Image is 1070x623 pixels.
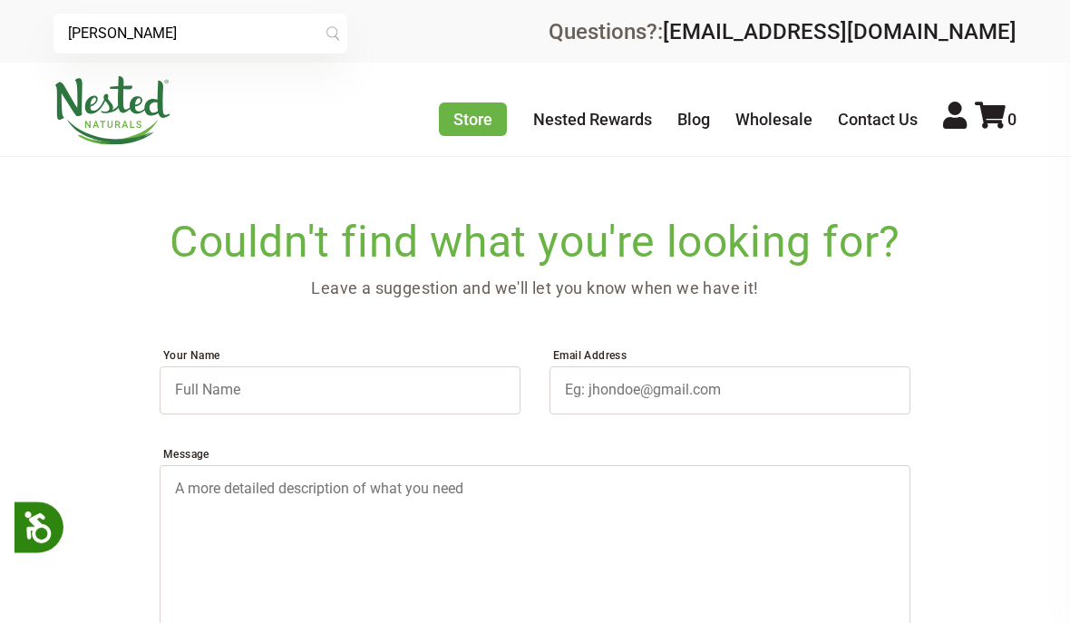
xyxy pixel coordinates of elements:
[550,345,910,366] label: Email Address
[90,276,980,301] p: Leave a suggestion and we'll let you know when we have it!
[160,443,910,465] label: Message
[90,222,980,262] h2: Couldn't find what you're looking for?
[533,110,652,129] a: Nested Rewards
[550,366,910,414] input: Eg: jhondoe@gmail.com
[1007,110,1016,129] span: 0
[160,366,520,414] input: Full Name
[975,110,1016,129] a: 0
[53,76,171,145] img: Nested Naturals
[53,14,347,54] input: Try "Sleeping"
[735,110,812,129] a: Wholesale
[663,19,1016,44] a: [EMAIL_ADDRESS][DOMAIN_NAME]
[160,345,520,366] label: Your Name
[677,110,710,129] a: Blog
[439,102,507,136] a: Store
[549,21,1016,43] div: Questions?:
[838,110,918,129] a: Contact Us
